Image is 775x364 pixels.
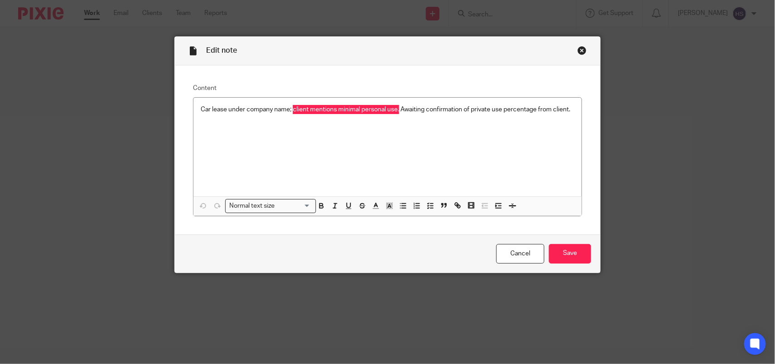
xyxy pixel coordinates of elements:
[227,201,277,211] span: Normal text size
[549,244,591,264] input: Save
[225,199,316,213] div: Search for option
[201,105,574,114] p: Car lease under company name; client mentions minimal personal use. Awaiting confirmation of priv...
[496,244,544,264] a: Cancel
[206,47,237,54] span: Edit note
[578,46,587,55] div: Close this dialog window
[193,84,582,93] label: Content
[278,201,311,211] input: Search for option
